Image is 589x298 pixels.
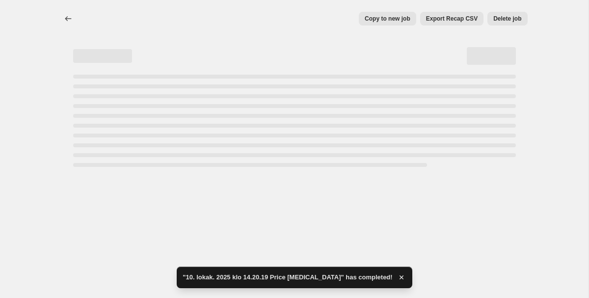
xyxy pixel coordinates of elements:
[493,15,521,23] span: Delete job
[365,15,410,23] span: Copy to new job
[61,37,528,171] div: Page loading
[426,15,478,23] span: Export Recap CSV
[420,12,483,26] button: Export Recap CSV
[183,272,392,282] span: "10. lokak. 2025 klo 14.20.19 Price [MEDICAL_DATA]" has completed!
[359,12,416,26] button: Copy to new job
[487,12,527,26] button: Delete job
[61,12,75,26] button: Price change jobs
